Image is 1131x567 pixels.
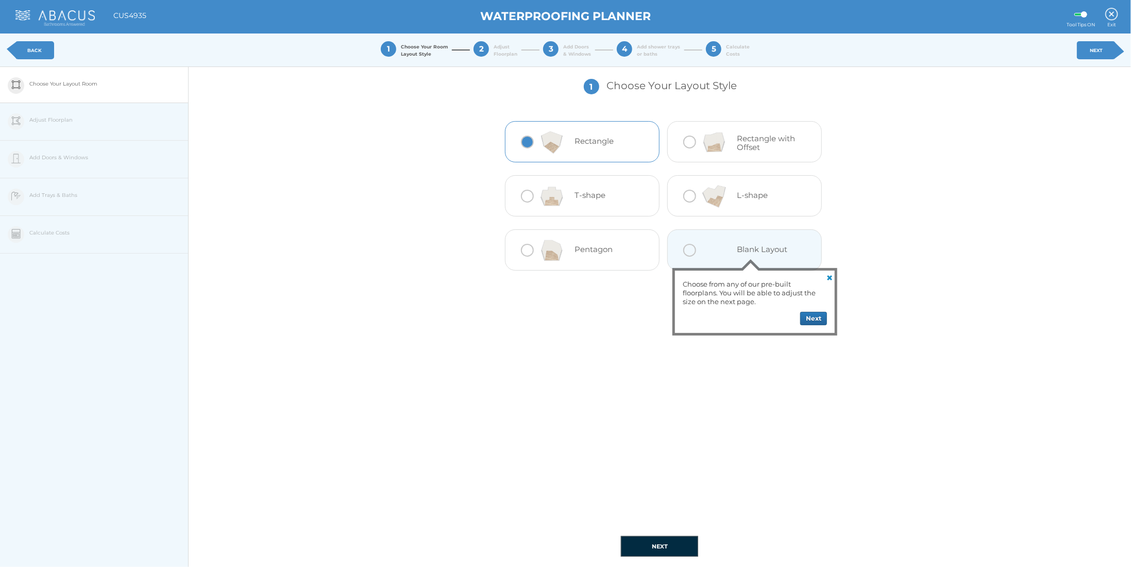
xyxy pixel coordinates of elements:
p: Choose Your Layout Style [359,67,961,116]
button: NEXT [621,536,698,557]
h1: WATERPROOFING PLANNER [201,10,930,23]
button: 4 Add shower traysor baths [605,29,692,71]
span: Layout Style [401,51,431,57]
button: 5 CalculateCosts [695,29,762,71]
img: stage-1-icon.png [11,80,21,90]
span: Adjust Floorplan [494,43,517,57]
h4: L-shape [737,191,799,200]
h4: Pentagon [575,245,636,254]
h1: CUS4935 [113,12,146,20]
img: Rectangle.png [536,127,567,158]
button: 3 Add Doors& Windows [532,29,603,71]
span: Add shower trays or baths [637,43,680,57]
button: 1 Choose Your Room Layout Style [369,29,460,71]
h4: Rectangle [575,137,636,146]
label: Guide [1074,13,1087,16]
img: Exit [1105,8,1118,21]
h4: Blank Layout [737,245,799,254]
span: 1 [584,79,599,94]
img: Lshape.png [699,181,729,212]
a: BACK [15,41,54,59]
span: Choose Your Room [401,43,448,57]
button: 2 AdjustFloorplan [462,29,529,71]
span: Choose Your Layout Room [29,67,97,101]
img: Tshape.png [536,181,567,212]
span: Add Doors & Windows [563,43,591,57]
a: Close [822,271,835,283]
a: NEXT [1077,41,1116,59]
img: Pentagon.png [536,235,567,266]
h4: T-shape [575,191,636,200]
img: RectangleOffset.png [699,127,729,158]
a: Exit [1105,3,1118,27]
h4: Rectangle with Offset [737,135,799,152]
span: Calculate Costs [726,43,750,57]
span: Exit [1105,22,1118,28]
span: Tool Tips ON [1067,22,1095,28]
div: Choose from any of our pre-built floorplans. You will be able to adjust the size on the next page. [683,276,827,306]
button: Next [800,312,827,325]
